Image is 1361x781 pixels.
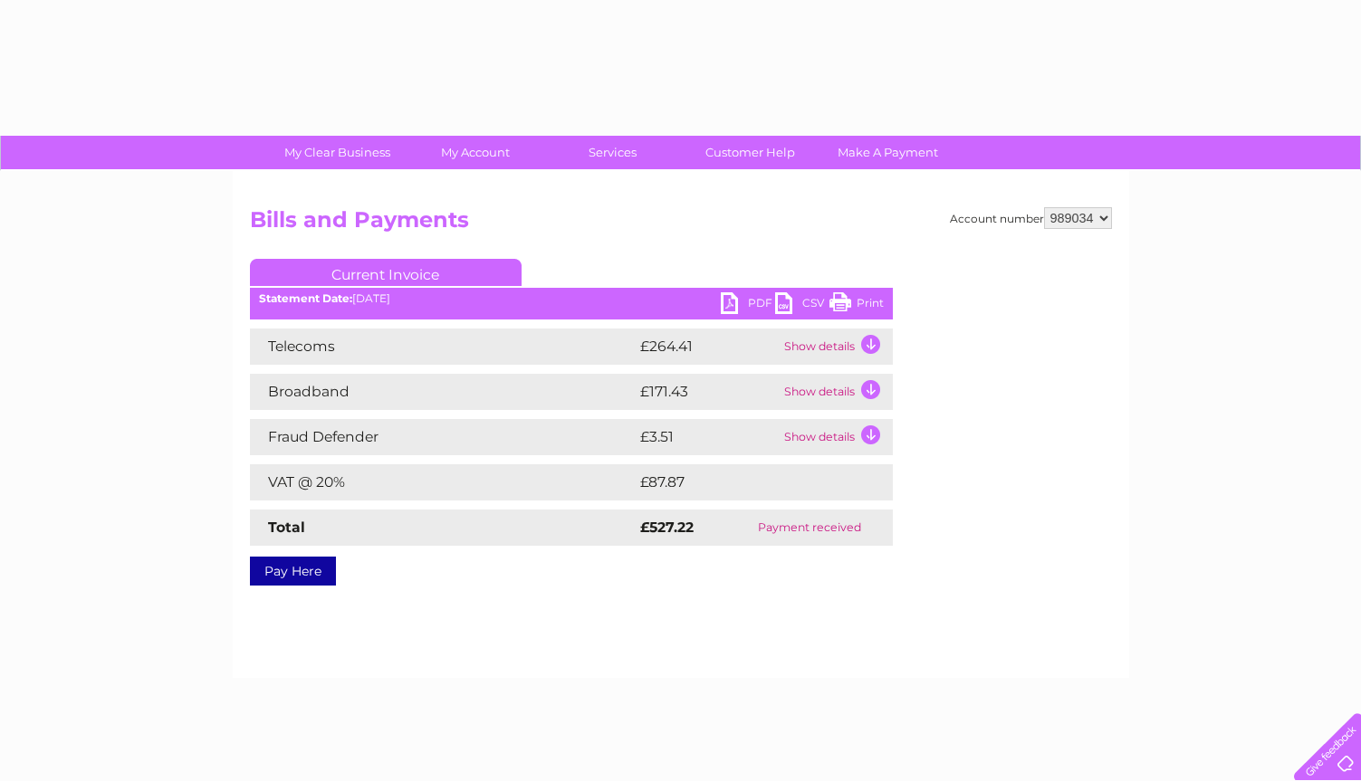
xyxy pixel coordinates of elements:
strong: Total [268,519,305,536]
a: Customer Help [676,136,825,169]
a: Pay Here [250,557,336,586]
b: Statement Date: [259,291,352,305]
td: Show details [780,419,893,455]
a: My Account [400,136,550,169]
td: Show details [780,329,893,365]
td: Fraud Defender [250,419,636,455]
a: CSV [775,292,829,319]
td: £87.87 [636,464,856,500]
h2: Bills and Payments [250,207,1112,242]
td: Telecoms [250,329,636,365]
td: Payment received [727,510,892,546]
td: VAT @ 20% [250,464,636,500]
td: Broadband [250,374,636,410]
a: Print [829,292,884,319]
td: £3.51 [636,419,780,455]
a: My Clear Business [263,136,412,169]
a: Current Invoice [250,259,522,286]
td: Show details [780,374,893,410]
strong: £527.22 [640,519,694,536]
div: Account number [950,207,1112,229]
a: Services [538,136,687,169]
td: £264.41 [636,329,780,365]
a: Make A Payment [813,136,963,169]
div: [DATE] [250,292,893,305]
td: £171.43 [636,374,780,410]
a: PDF [721,292,775,319]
